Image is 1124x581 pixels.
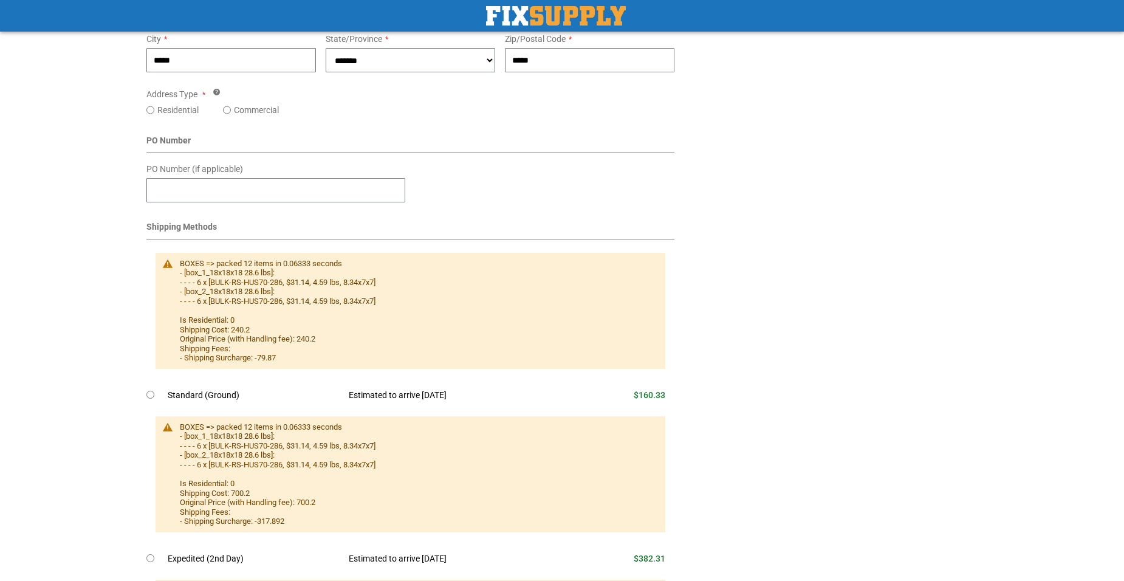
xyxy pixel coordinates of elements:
div: PO Number [146,134,674,153]
div: Shipping Methods [146,221,674,239]
span: Zip/Postal Code [505,34,566,44]
span: PO Number (if applicable) [146,164,243,174]
a: store logo [486,6,626,26]
td: Estimated to arrive [DATE] [340,546,574,572]
div: BOXES => packed 12 items in 0.06333 seconds - [box_1_18x18x18 28.6 lbs]: - - - - 6 x [BULK-RS-HUS... [180,259,653,363]
label: Commercial [234,104,279,116]
span: Address Type [146,89,197,99]
div: BOXES => packed 12 items in 0.06333 seconds - [box_1_18x18x18 28.6 lbs]: - - - - 6 x [BULK-RS-HUS... [180,422,653,527]
label: Residential [157,104,199,116]
td: Standard (Ground) [168,382,340,409]
img: Fix Industrial Supply [486,6,626,26]
span: City [146,34,161,44]
td: Expedited (2nd Day) [168,546,340,572]
span: $160.33 [634,390,665,400]
td: Estimated to arrive [DATE] [340,382,574,409]
span: State/Province [326,34,382,44]
span: $382.31 [634,554,665,563]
